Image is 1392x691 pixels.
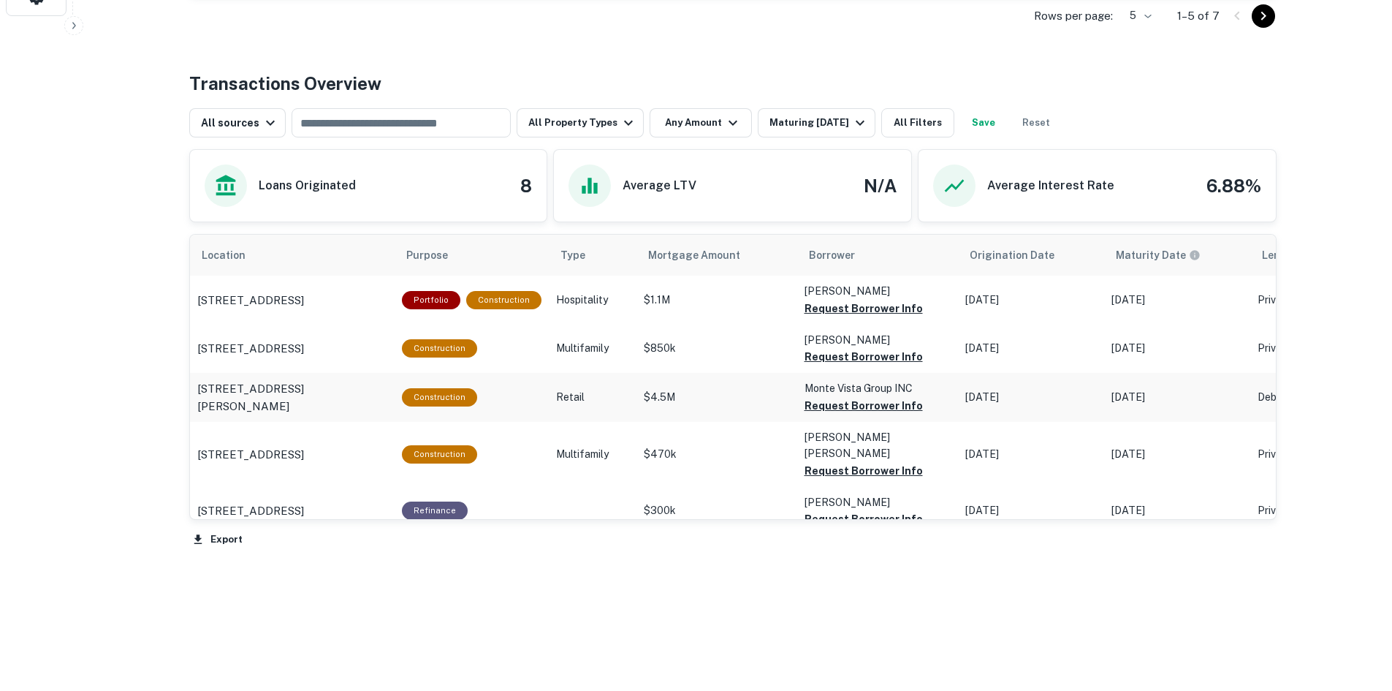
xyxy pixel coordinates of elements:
[1252,4,1275,28] button: Go to next page
[958,235,1104,276] th: Origination Date
[965,503,1097,518] p: [DATE]
[805,429,951,461] p: [PERSON_NAME] [PERSON_NAME]
[556,390,629,405] p: Retail
[960,108,1007,137] button: Save your search to get updates of matches that match your search criteria.
[197,340,387,358] a: [STREET_ADDRESS]
[402,502,468,520] div: This loan purpose was for refinancing
[965,447,1097,462] p: [DATE]
[644,390,790,405] p: $4.5M
[197,446,304,464] p: [STREET_ADDRESS]
[805,462,923,480] button: Request Borrower Info
[197,292,387,309] a: [STREET_ADDRESS]
[881,108,954,137] button: All Filters
[202,246,265,264] span: Location
[805,510,923,528] button: Request Borrower Info
[623,177,696,195] h6: Average LTV
[1111,341,1243,356] p: [DATE]
[197,502,304,520] p: [STREET_ADDRESS]
[758,108,875,137] button: Maturing [DATE]
[402,388,477,407] div: This loan purpose was for construction
[1206,173,1261,199] h4: 6.88%
[197,340,304,358] p: [STREET_ADDRESS]
[1034,7,1113,25] p: Rows per page:
[769,114,869,132] div: Maturing [DATE]
[197,380,387,415] a: [STREET_ADDRESS][PERSON_NAME]
[965,292,1097,308] p: [DATE]
[965,390,1097,405] p: [DATE]
[402,445,477,464] div: This loan purpose was for construction
[1262,246,1324,264] span: Lender Type
[805,300,923,317] button: Request Borrower Info
[1013,108,1060,137] button: Reset
[864,173,897,199] h4: N/A
[259,177,356,195] h6: Loans Originated
[402,339,477,358] div: This loan purpose was for construction
[189,70,381,97] h4: Transactions Overview
[1116,247,1220,263] span: Maturity dates displayed may be estimated. Please contact the lender for the most accurate maturi...
[1177,7,1220,25] p: 1–5 of 7
[1258,292,1374,308] p: Private Money
[1111,390,1243,405] p: [DATE]
[1258,447,1374,462] p: Private Money
[970,246,1073,264] span: Origination Date
[1111,503,1243,518] p: [DATE]
[1111,447,1243,462] p: [DATE]
[560,246,604,264] span: Type
[556,341,629,356] p: Multifamily
[189,108,286,137] button: All sources
[650,108,752,137] button: Any Amount
[644,503,790,518] p: $300k
[556,292,629,308] p: Hospitality
[1258,341,1374,356] p: Private Money
[1250,235,1382,276] th: Lender Type
[406,246,467,264] span: Purpose
[805,494,951,510] p: [PERSON_NAME]
[190,235,395,276] th: Location
[805,332,951,348] p: [PERSON_NAME]
[1111,292,1243,308] p: [DATE]
[648,246,759,264] span: Mortgage Amount
[1319,574,1392,644] iframe: Chat Widget
[466,291,541,309] div: This loan purpose was for construction
[517,108,644,137] button: All Property Types
[1258,503,1374,518] p: Private Money
[197,502,387,520] a: [STREET_ADDRESS]
[987,177,1114,195] h6: Average Interest Rate
[809,246,855,264] span: Borrower
[797,235,958,276] th: Borrower
[402,291,460,309] div: This is a portfolio loan with 4 properties
[965,341,1097,356] p: [DATE]
[1104,235,1250,276] th: Maturity dates displayed may be estimated. Please contact the lender for the most accurate maturi...
[644,447,790,462] p: $470k
[556,447,629,462] p: Multifamily
[197,446,387,464] a: [STREET_ADDRESS]
[1116,247,1201,263] div: Maturity dates displayed may be estimated. Please contact the lender for the most accurate maturi...
[644,341,790,356] p: $850k
[805,283,951,299] p: [PERSON_NAME]
[520,173,532,199] h4: 8
[636,235,797,276] th: Mortgage Amount
[190,235,1276,519] div: scrollable content
[1119,5,1154,26] div: 5
[805,380,951,396] p: Monte Vista Group INC
[644,292,790,308] p: $1.1M
[805,348,923,366] button: Request Borrower Info
[1258,390,1374,405] p: Debt Fund
[549,235,636,276] th: Type
[1116,247,1186,263] h6: Maturity Date
[197,292,304,309] p: [STREET_ADDRESS]
[201,114,279,132] div: All sources
[395,235,549,276] th: Purpose
[189,529,246,551] button: Export
[805,397,923,415] button: Request Borrower Info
